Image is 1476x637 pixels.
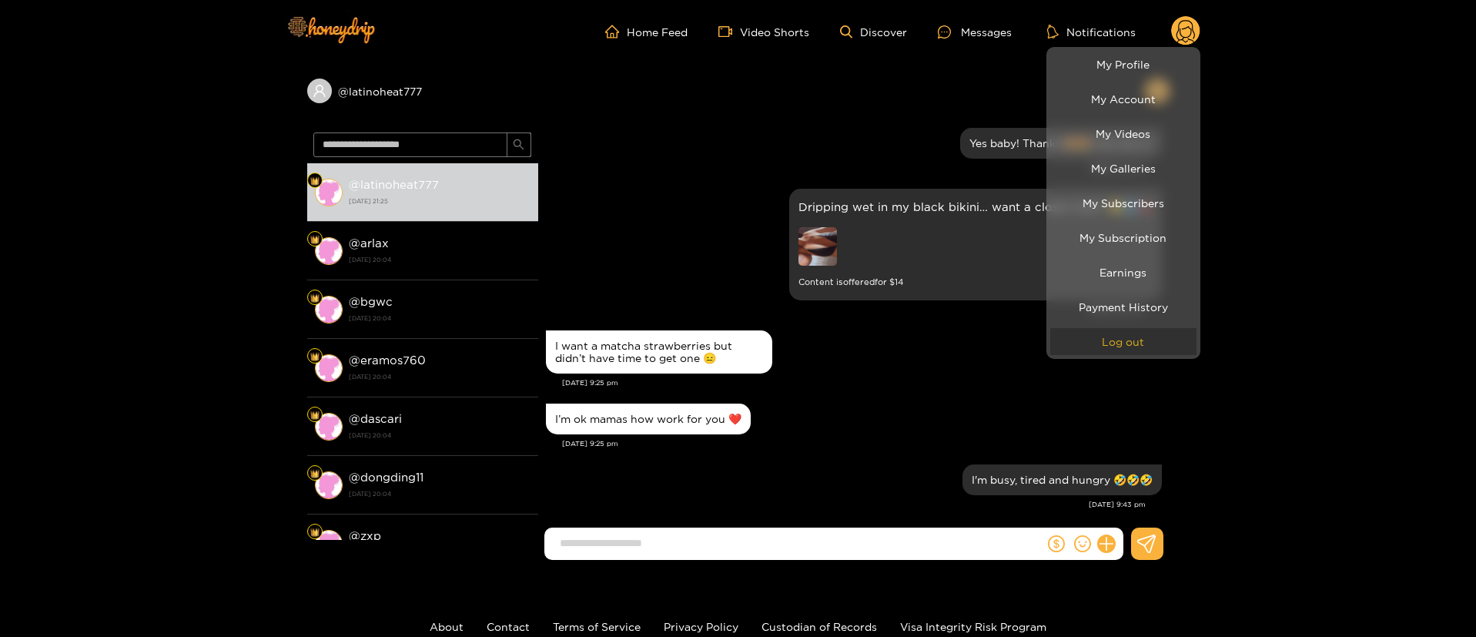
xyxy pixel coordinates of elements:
button: Log out [1050,328,1197,355]
a: Earnings [1050,259,1197,286]
a: My Galleries [1050,155,1197,182]
a: My Videos [1050,120,1197,147]
a: My Subscribers [1050,189,1197,216]
a: My Profile [1050,51,1197,78]
a: My Account [1050,85,1197,112]
a: My Subscription [1050,224,1197,251]
a: Payment History [1050,293,1197,320]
